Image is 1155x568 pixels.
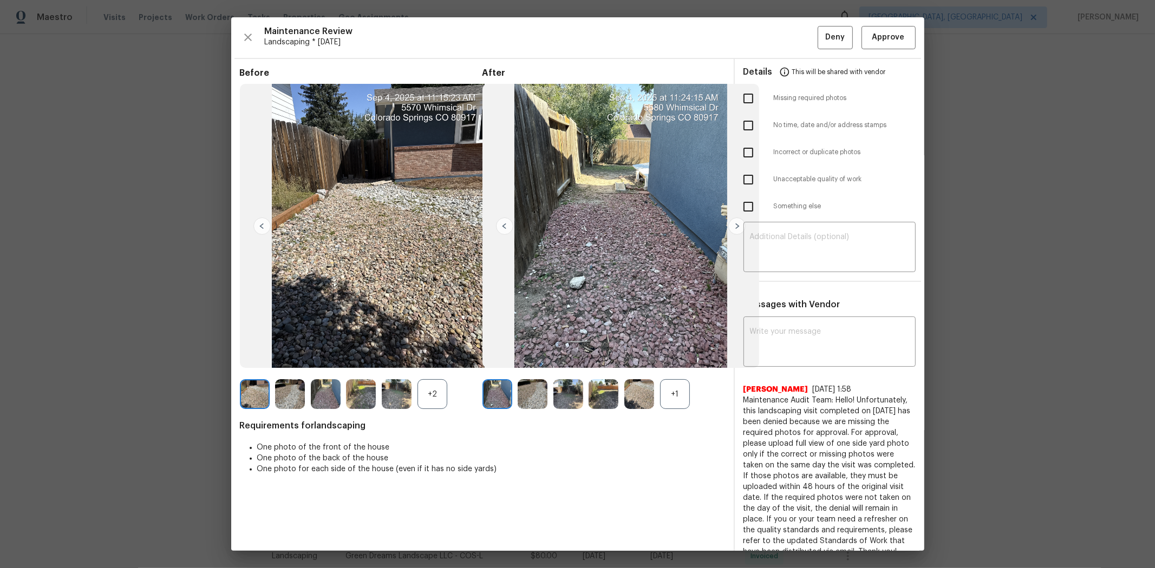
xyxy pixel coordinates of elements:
[862,26,916,49] button: Approve
[257,453,725,464] li: One photo of the back of the house
[735,166,924,193] div: Unacceptable quality of work
[735,112,924,139] div: No time, date and/or address stamps
[825,31,845,44] span: Deny
[813,386,852,393] span: [DATE] 1:58
[265,37,818,48] span: Landscaping * [DATE]
[818,26,853,49] button: Deny
[257,442,725,453] li: One photo of the front of the house
[743,59,773,85] span: Details
[774,148,916,157] span: Incorrect or duplicate photos
[265,26,818,37] span: Maintenance Review
[240,68,482,78] span: Before
[743,395,916,557] span: Maintenance Audit Team: Hello! Unfortunately, this landscaping visit completed on [DATE] has been...
[774,175,916,184] span: Unacceptable quality of work
[735,193,924,220] div: Something else
[774,202,916,211] span: Something else
[792,59,886,85] span: This will be shared with vendor
[660,379,690,409] div: +1
[417,379,447,409] div: +2
[728,217,746,235] img: right-chevron-button-url
[774,121,916,130] span: No time, date and/or address stamps
[257,464,725,474] li: One photo for each side of the house (even if it has no side yards)
[743,384,808,395] span: [PERSON_NAME]
[735,85,924,112] div: Missing required photos
[253,217,271,235] img: left-chevron-button-url
[482,68,725,78] span: After
[735,139,924,166] div: Incorrect or duplicate photos
[872,31,905,44] span: Approve
[774,94,916,103] span: Missing required photos
[743,300,840,309] span: Messages with Vendor
[240,420,725,431] span: Requirements for landscaping
[496,217,513,235] img: left-chevron-button-url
